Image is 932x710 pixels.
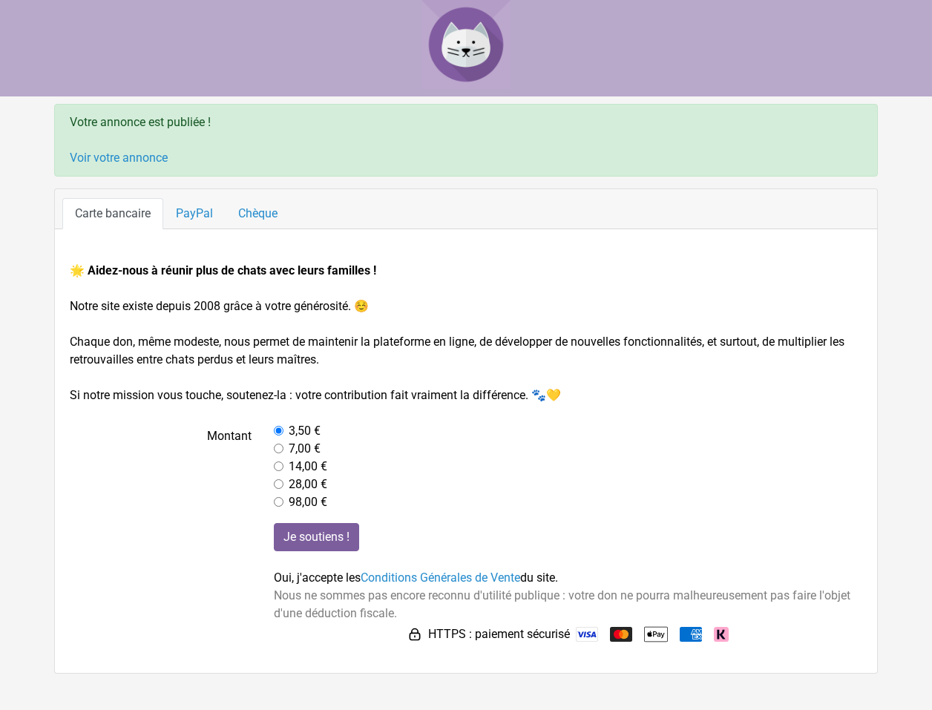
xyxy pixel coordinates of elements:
img: Mastercard [610,627,632,642]
img: Klarna [714,627,729,642]
a: Conditions Générales de Vente [361,571,520,585]
span: Oui, j'accepte les du site. [274,571,558,585]
label: 98,00 € [289,493,327,511]
img: American Express [680,627,702,642]
label: 14,00 € [289,458,327,476]
label: 28,00 € [289,476,327,493]
img: Apple Pay [644,622,668,646]
a: PayPal [163,198,226,229]
form: Notre site existe depuis 2008 grâce à votre générosité. ☺️ Chaque don, même modeste, nous permet ... [70,262,862,646]
strong: 🌟 Aidez-nous à réunir plus de chats avec leurs familles ! [70,263,376,277]
a: Chèque [226,198,290,229]
img: HTTPS : paiement sécurisé [407,627,422,642]
input: Je soutiens ! [274,523,359,551]
label: 7,00 € [289,440,321,458]
span: HTTPS : paiement sécurisé [428,625,570,643]
a: Carte bancaire [62,198,163,229]
span: Nous ne sommes pas encore reconnu d'utilité publique : votre don ne pourra malheureusement pas fa... [274,588,850,620]
a: Voir votre annonce [70,151,168,165]
img: Visa [576,627,598,642]
div: Votre annonce est publiée ! [54,104,878,177]
label: Montant [59,422,263,511]
label: 3,50 € [289,422,321,440]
